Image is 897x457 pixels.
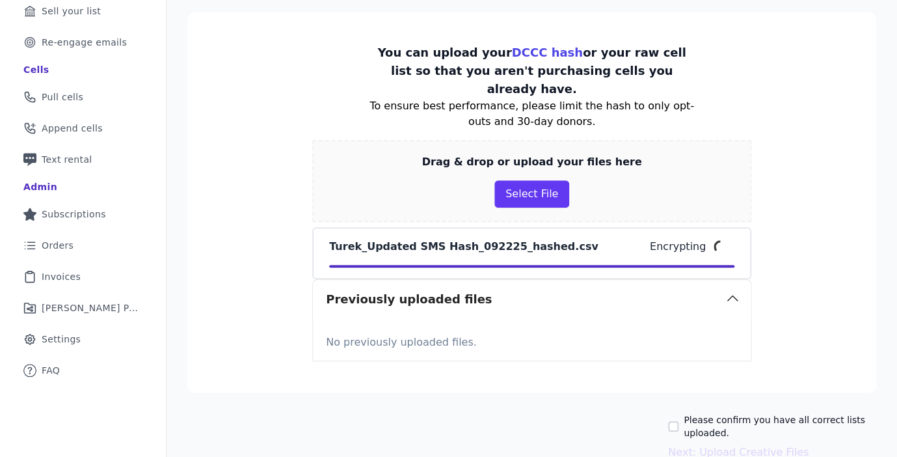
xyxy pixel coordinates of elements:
p: Drag & drop or upload your files here [422,154,641,170]
span: Re-engage emails [42,36,127,49]
span: Orders [42,239,74,252]
p: You can upload your or your raw cell list so that you aren't purchasing cells you already have. [367,44,696,98]
p: Encrypting [650,239,706,255]
button: Previously uploaded files [313,280,751,319]
p: No previously uploaded files. [326,329,738,350]
span: [PERSON_NAME] Performance [42,301,140,314]
a: Append cells [10,114,155,143]
button: Select File [494,180,569,208]
span: Append cells [42,122,103,135]
span: Text rental [42,153,92,166]
h3: Previously uploaded files [326,290,492,309]
a: Subscriptions [10,200,155,228]
a: Invoices [10,262,155,291]
span: Invoices [42,270,81,283]
a: Settings [10,325,155,353]
label: Please confirm you have all correct lists uploaded. [684,413,876,439]
p: To ensure best performance, please limit the hash to only opt-outs and 30-day donors. [367,98,696,130]
span: Pull cells [42,90,83,104]
p: Turek_Updated SMS Hash_092225_hashed.csv [329,239,598,255]
a: Pull cells [10,83,155,111]
span: Settings [42,333,81,346]
a: [PERSON_NAME] Performance [10,294,155,322]
a: Text rental [10,145,155,174]
a: Orders [10,231,155,260]
div: Cells [23,63,49,76]
a: Re-engage emails [10,28,155,57]
a: FAQ [10,356,155,385]
a: DCCC hash [512,46,583,59]
div: Admin [23,180,57,193]
span: FAQ [42,364,60,377]
span: Subscriptions [42,208,106,221]
span: Sell your list [42,5,101,18]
